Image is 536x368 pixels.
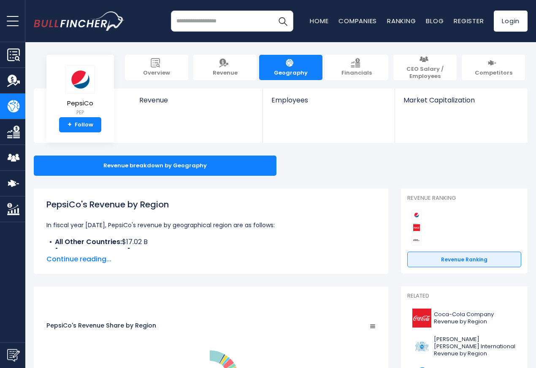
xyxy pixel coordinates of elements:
a: Revenue Ranking [407,252,521,268]
b: [GEOGRAPHIC_DATA]: [55,247,132,257]
button: Search [272,11,293,32]
a: Coca-Cola Company Revenue by Region [407,306,521,330]
a: Revenue [193,55,257,80]
span: [PERSON_NAME] [PERSON_NAME] International Revenue by Region [434,336,516,357]
b: All Other Countries: [55,237,122,247]
span: Geography [274,70,308,77]
a: Geography [259,55,322,80]
a: PepsiCo PEP [65,65,95,118]
a: +Follow [59,117,101,132]
span: CEO Salary / Employees [398,66,452,80]
a: Login [494,11,528,32]
a: Revenue [131,89,263,118]
a: Go to homepage [34,11,125,31]
li: $17.02 B [46,237,376,247]
span: Financials [341,70,372,77]
span: Competitors [475,70,512,77]
a: Register [454,16,484,25]
span: Market Capitalization [403,96,518,104]
img: PepsiCo competitors logo [411,210,422,220]
a: Overview [125,55,188,80]
p: In fiscal year [DATE], PepsiCo's revenue by geographical region are as follows: [46,220,376,230]
li: $1.77 B [46,247,376,257]
a: Competitors [462,55,525,80]
span: Coca-Cola Company Revenue by Region [434,311,516,325]
a: Market Capitalization [395,89,527,118]
span: Employees [271,96,386,104]
img: Coca-Cola Company competitors logo [411,223,422,233]
a: Companies [338,16,377,25]
span: Overview [143,70,170,77]
small: PEP [65,109,95,116]
img: bullfincher logo [34,11,125,31]
span: Continue reading... [46,254,376,264]
a: Employees [263,89,394,118]
a: Home [310,16,328,25]
strong: + [68,121,72,129]
p: Related [407,293,521,300]
p: Revenue Ranking [407,195,521,202]
img: Keurig Dr Pepper competitors logo [411,235,422,245]
span: PepsiCo [65,100,95,107]
a: Ranking [387,16,416,25]
img: KO logo [412,309,431,328]
span: Revenue [213,70,238,77]
h1: PepsiCo's Revenue by Region [46,198,376,211]
a: Financials [325,55,388,80]
a: [PERSON_NAME] [PERSON_NAME] International Revenue by Region [407,334,521,360]
a: CEO Salary / Employees [393,55,457,80]
div: Revenue breakdown by Geography [34,156,276,176]
a: Blog [426,16,444,25]
span: Revenue [139,96,254,104]
tspan: PepsiCo's Revenue Share by Region [46,321,156,330]
img: PM logo [412,337,431,356]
